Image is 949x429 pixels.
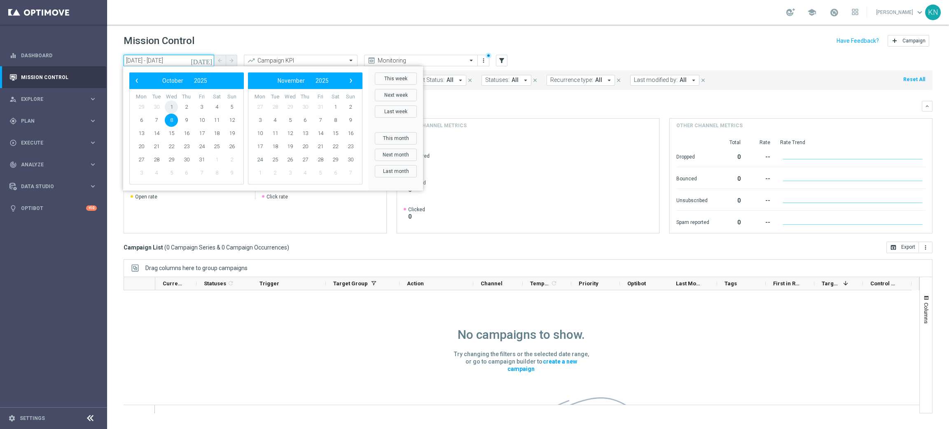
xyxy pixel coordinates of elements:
[467,77,473,83] i: close
[20,416,45,421] a: Settings
[902,75,926,84] button: Reset All
[226,279,234,288] span: Calculate column
[404,122,467,129] h4: Main channel metrics
[9,96,97,103] div: person_search Explore keyboard_arrow_right
[9,118,97,124] div: gps_fixed Plan keyboard_arrow_right
[269,100,282,114] span: 28
[180,100,193,114] span: 2
[180,127,193,140] span: 16
[458,327,585,342] h1: No campaigns to show.
[482,75,531,86] button: Statuses: All arrow_drop_down
[150,140,163,153] span: 21
[214,55,226,66] button: arrow_back
[700,77,706,83] i: close
[145,265,248,271] div: Row Groups
[165,140,178,153] span: 22
[9,140,97,146] button: play_circle_outline Execute keyboard_arrow_right
[209,93,224,100] th: weekday
[9,117,17,125] i: gps_fixed
[210,100,223,114] span: 4
[131,75,142,86] button: ‹
[189,75,213,86] button: 2025
[253,153,266,166] span: 24
[480,57,487,64] i: more_vert
[225,127,238,140] span: 19
[195,140,208,153] span: 24
[773,280,800,287] span: First in Range
[902,38,926,44] span: Campaign
[750,171,770,184] div: --
[21,197,86,219] a: Optibot
[210,153,223,166] span: 1
[343,93,358,100] th: weekday
[163,280,182,287] span: Current Status
[124,244,289,251] h3: Campaign List
[134,93,149,100] th: weekday
[507,357,577,373] a: create a new campaign
[329,114,342,127] span: 8
[627,280,646,287] span: Optibot
[9,66,97,88] div: Mission Control
[162,77,183,84] span: October
[923,303,930,324] span: Columns
[615,76,622,85] button: close
[253,114,266,127] span: 3
[225,166,238,180] span: 9
[530,280,549,287] span: Templates
[886,244,933,250] multiple-options-button: Export to CSV
[333,280,368,287] span: Target Group
[9,52,17,59] i: equalizer
[135,194,157,200] span: Open rate
[875,6,925,19] a: [PERSON_NAME]keyboard_arrow_down
[886,242,919,253] button: open_in_browser Export
[719,171,741,184] div: 0
[210,127,223,140] span: 18
[531,76,539,85] button: close
[89,95,97,103] i: keyboard_arrow_right
[750,193,770,206] div: --
[164,93,179,100] th: weekday
[314,114,327,127] span: 7
[165,166,178,180] span: 5
[253,166,266,180] span: 1
[406,77,444,84] span: Current Status:
[21,66,97,88] a: Mission Control
[890,244,897,251] i: open_in_browser
[699,76,707,85] button: close
[9,74,97,81] button: Mission Control
[268,93,283,100] th: weekday
[329,127,342,140] span: 15
[150,153,163,166] span: 28
[375,165,417,177] button: Last month
[344,100,357,114] span: 2
[314,140,327,153] span: 21
[8,415,16,422] i: settings
[283,93,298,100] th: weekday
[314,166,327,180] span: 5
[375,72,417,85] button: This week
[269,153,282,166] span: 25
[9,161,97,168] button: track_changes Analyze keyboard_arrow_right
[485,77,510,84] span: Statuses:
[547,75,615,86] button: Recurrence type: All arrow_drop_down
[150,127,163,140] span: 14
[21,184,89,189] span: Data Studio
[725,280,737,287] span: Tags
[676,149,709,163] div: Dropped
[314,100,327,114] span: 31
[269,140,282,153] span: 18
[328,93,343,100] th: weekday
[253,140,266,153] span: 17
[922,244,929,251] i: more_vert
[253,127,266,140] span: 10
[226,55,237,66] button: arrow_forward
[780,139,926,146] div: Rate Trend
[259,280,279,287] span: Trigger
[346,75,356,86] button: ›
[344,127,357,140] span: 16
[225,140,238,153] span: 26
[189,55,214,67] button: [DATE]
[9,52,97,59] button: equalizer Dashboard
